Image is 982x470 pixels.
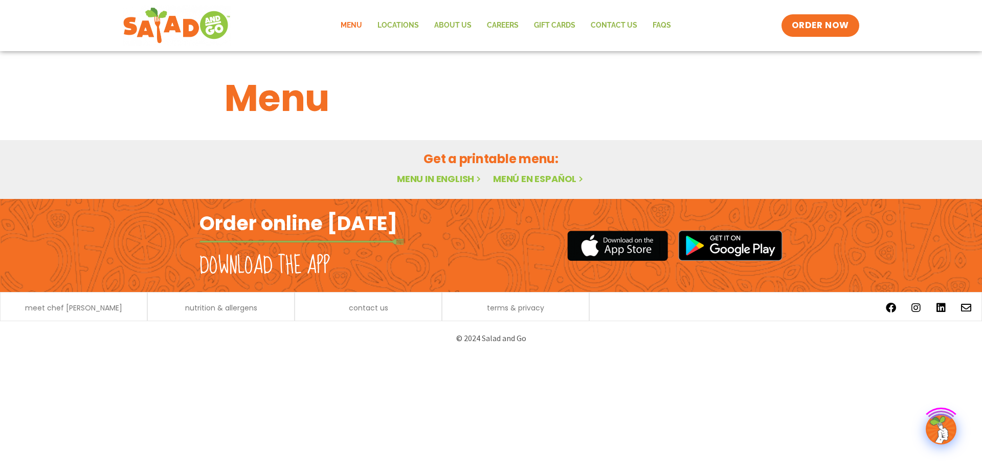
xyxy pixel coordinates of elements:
span: ORDER NOW [792,19,849,32]
h1: Menu [225,71,757,126]
a: Menú en español [493,172,585,185]
h2: Order online [DATE] [199,211,397,236]
img: google_play [678,230,783,261]
h2: Download the app [199,252,330,280]
a: nutrition & allergens [185,304,257,311]
nav: Menu [333,14,679,37]
a: Locations [370,14,427,37]
a: GIFT CARDS [526,14,583,37]
a: ORDER NOW [782,14,859,37]
a: Contact Us [583,14,645,37]
a: terms & privacy [487,304,544,311]
img: new-SAG-logo-768×292 [123,5,231,46]
a: Careers [479,14,526,37]
h2: Get a printable menu: [225,150,757,168]
img: appstore [567,229,668,262]
a: About Us [427,14,479,37]
a: FAQs [645,14,679,37]
a: Menu in English [397,172,483,185]
a: contact us [349,304,388,311]
p: © 2024 Salad and Go [205,331,777,345]
a: meet chef [PERSON_NAME] [25,304,122,311]
img: fork [199,239,404,244]
a: Menu [333,14,370,37]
